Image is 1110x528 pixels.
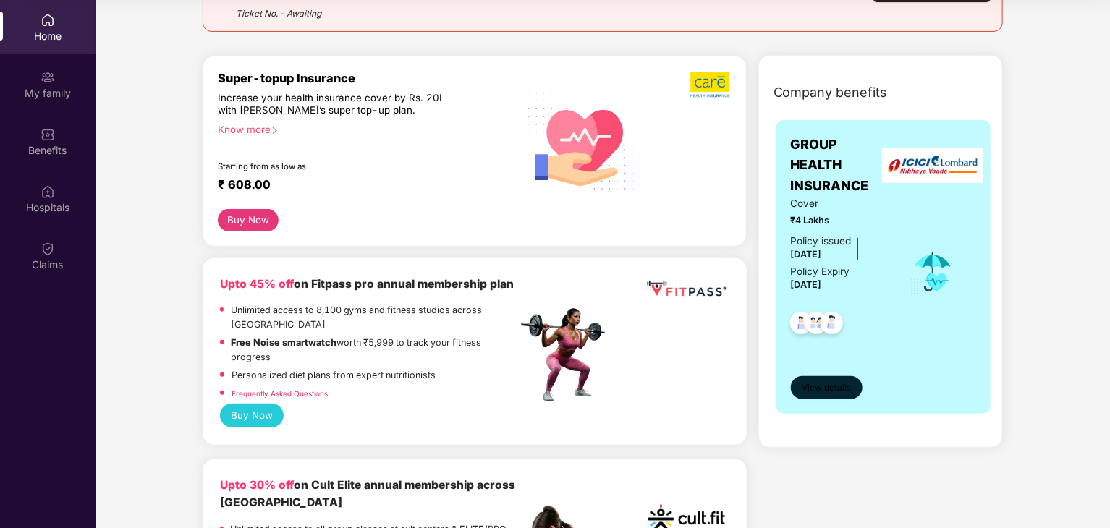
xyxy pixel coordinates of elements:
span: Cover [791,196,890,211]
img: icon [910,248,957,296]
img: fppp.png [644,276,729,302]
img: insurerLogo [882,148,983,183]
div: Increase your health insurance cover by Rs. 20L with [PERSON_NAME]’s super top-up plan. [218,92,455,118]
span: ₹4 Lakhs [791,213,890,228]
button: Buy Now [220,404,284,427]
img: svg+xml;base64,PHN2ZyB4bWxucz0iaHR0cDovL3d3dy53My5vcmcvMjAwMC9zdmciIHdpZHRoPSI0OC45MTUiIGhlaWdodD... [799,307,834,343]
span: right [271,127,279,135]
img: svg+xml;base64,PHN2ZyB4bWxucz0iaHR0cDovL3d3dy53My5vcmcvMjAwMC9zdmciIHdpZHRoPSI0OC45NDMiIGhlaWdodD... [784,307,819,343]
a: Frequently Asked Questions! [232,389,330,398]
b: on Fitpass pro annual membership plan [220,277,514,291]
p: Personalized diet plans from expert nutritionists [232,368,436,383]
b: Upto 30% off [220,478,294,492]
img: fpp.png [517,305,618,406]
img: svg+xml;base64,PHN2ZyBpZD0iSG9tZSIgeG1sbnM9Imh0dHA6Ly93d3cudzMub3JnLzIwMDAvc3ZnIiB3aWR0aD0iMjAiIG... [41,13,55,27]
span: Company benefits [774,82,888,103]
b: Upto 45% off [220,277,294,291]
img: svg+xml;base64,PHN2ZyBpZD0iQmVuZWZpdHMiIHhtbG5zPSJodHRwOi8vd3d3LnczLm9yZy8yMDAwL3N2ZyIgd2lkdGg9Ij... [41,127,55,142]
img: svg+xml;base64,PHN2ZyB3aWR0aD0iMjAiIGhlaWdodD0iMjAiIHZpZXdCb3g9IjAgMCAyMCAyMCIgZmlsbD0ibm9uZSIgeG... [41,70,55,85]
span: GROUP HEALTH INSURANCE [791,135,890,196]
img: b5dec4f62d2307b9de63beb79f102df3.png [690,71,732,98]
div: Policy issued [791,234,852,249]
span: [DATE] [791,279,822,290]
img: svg+xml;base64,PHN2ZyBpZD0iQ2xhaW0iIHhtbG5zPSJodHRwOi8vd3d3LnczLm9yZy8yMDAwL3N2ZyIgd2lkdGg9IjIwIi... [41,242,55,256]
p: Unlimited access to 8,100 gyms and fitness studios across [GEOGRAPHIC_DATA] [231,303,517,332]
img: svg+xml;base64,PHN2ZyB4bWxucz0iaHR0cDovL3d3dy53My5vcmcvMjAwMC9zdmciIHhtbG5zOnhsaW5rPSJodHRwOi8vd3... [517,74,646,205]
button: Buy Now [218,209,279,231]
strong: Free Noise smartwatch [232,337,337,348]
img: svg+xml;base64,PHN2ZyB4bWxucz0iaHR0cDovL3d3dy53My5vcmcvMjAwMC9zdmciIHdpZHRoPSI0OC45NDMiIGhlaWdodD... [814,307,850,343]
div: Super-topup Insurance [218,71,517,85]
img: svg+xml;base64,PHN2ZyBpZD0iSG9zcGl0YWxzIiB4bWxucz0iaHR0cDovL3d3dy53My5vcmcvMjAwMC9zdmciIHdpZHRoPS... [41,184,55,199]
div: Know more [218,124,509,134]
span: View details [802,381,851,395]
b: on Cult Elite annual membership across [GEOGRAPHIC_DATA] [220,478,515,510]
button: View details [791,376,863,399]
span: [DATE] [791,249,822,260]
div: Policy Expiry [791,264,850,279]
p: worth ₹5,999 to track your fitness progress [232,336,517,365]
div: Starting from as low as [218,161,456,171]
div: ₹ 608.00 [218,177,503,195]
